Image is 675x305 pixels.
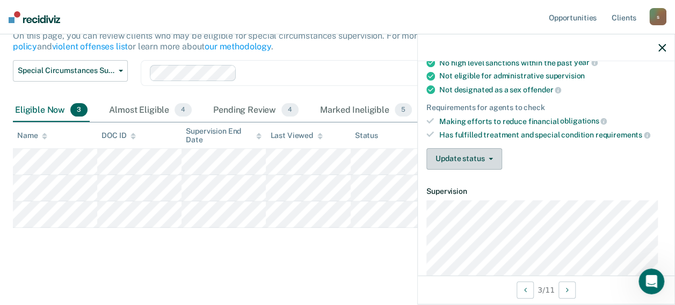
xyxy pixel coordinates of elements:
[143,233,180,241] span: Messages
[13,31,614,51] a: supervision levels policy
[205,41,271,52] a: our methodology
[17,131,47,140] div: Name
[22,172,179,183] div: Send us a message
[439,58,666,68] div: No high level sanctions within the past
[395,103,412,117] span: 5
[11,163,204,192] div: Send us a message
[638,268,664,294] iframe: Intercom live chat
[107,206,215,249] button: Messages
[41,233,66,241] span: Home
[115,17,136,39] img: Profile image for Rajan
[558,281,576,299] button: Next Opportunity
[439,130,666,140] div: Has fulfilled treatment and special condition
[156,17,177,39] div: Profile image for Krysty
[52,41,128,52] a: violent offenses list
[560,117,607,125] span: obligations
[21,76,193,131] p: Hi [EMAIL_ADDRESS][DOMAIN_NAME] 👋
[649,8,666,25] div: s
[439,117,666,126] div: Making efforts to reduce financial
[523,85,562,94] span: offender
[355,131,378,140] div: Status
[185,17,204,37] div: Close
[101,131,136,140] div: DOC ID
[426,187,666,196] dt: Supervision
[9,11,60,23] img: Recidiviz
[175,103,192,117] span: 4
[107,99,194,122] div: Almost Eligible
[517,281,534,299] button: Previous Opportunity
[18,66,114,75] span: Special Circumstances Supervision
[135,17,157,39] img: Profile image for Kim
[596,130,650,139] span: requirements
[186,127,262,145] div: Supervision End Date
[318,99,414,122] div: Marked Ineligible
[70,103,88,117] span: 3
[13,99,90,122] div: Eligible Now
[439,85,666,95] div: Not designated as a sex
[418,275,674,304] div: 3 / 11
[574,58,597,67] span: year
[546,71,585,80] span: supervision
[21,20,81,38] img: logo
[270,131,322,140] div: Last Viewed
[211,99,301,122] div: Pending Review
[21,131,193,149] p: How can we help?
[426,148,502,170] button: Update status
[439,71,666,81] div: Not eligible for administrative
[281,103,299,117] span: 4
[426,103,666,112] div: Requirements for agents to check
